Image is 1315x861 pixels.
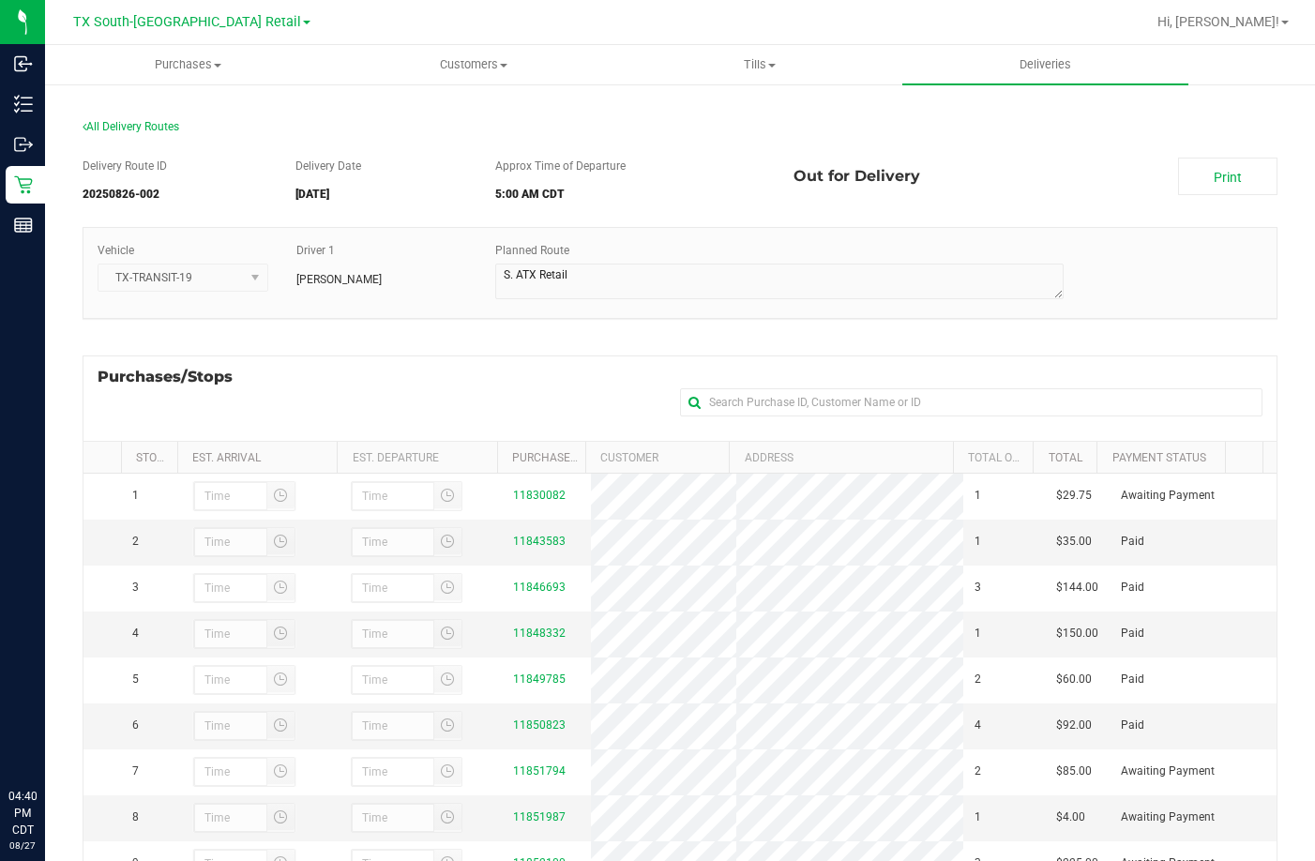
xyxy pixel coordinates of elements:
span: $150.00 [1056,625,1098,642]
span: Awaiting Payment [1121,808,1215,826]
th: Total Order Lines [953,442,1033,474]
th: Address [729,442,953,474]
span: Awaiting Payment [1121,487,1215,505]
a: Stop # [136,451,174,464]
span: $85.00 [1056,763,1092,780]
a: Deliveries [902,45,1188,84]
a: 11846693 [513,581,566,594]
span: TX South-[GEOGRAPHIC_DATA] Retail [73,14,301,30]
inline-svg: Reports [14,216,33,234]
span: Customers [332,56,616,73]
a: 11851987 [513,810,566,823]
input: Search Purchase ID, Customer Name or ID [680,388,1262,416]
span: Awaiting Payment [1121,763,1215,780]
span: 2 [975,671,981,688]
a: 11849785 [513,672,566,686]
span: $144.00 [1056,579,1098,597]
span: 8 [132,808,139,826]
span: $4.00 [1056,808,1085,826]
span: 5 [132,671,139,688]
inline-svg: Outbound [14,135,33,154]
span: 1 [975,487,981,505]
span: Paid [1121,579,1144,597]
h5: 5:00 AM CDT [495,189,766,201]
span: 2 [132,533,139,551]
span: 3 [132,579,139,597]
span: 1 [975,808,981,826]
span: 4 [132,625,139,642]
label: Delivery Route ID [83,158,167,174]
span: Tills [617,56,901,73]
span: 6 [132,717,139,734]
span: Paid [1121,625,1144,642]
span: Out for Delivery [794,158,920,195]
a: 11851794 [513,764,566,778]
strong: 20250826-002 [83,188,159,201]
label: Delivery Date [295,158,361,174]
span: 1 [975,625,981,642]
span: 7 [132,763,139,780]
a: Print Manifest [1178,158,1277,195]
span: Purchases [46,56,330,73]
a: Est. Arrival [192,451,261,464]
span: Deliveries [994,56,1096,73]
th: Customer [585,442,730,474]
span: 4 [975,717,981,734]
h5: [DATE] [295,189,466,201]
span: Hi, [PERSON_NAME]! [1157,14,1279,29]
th: Est. Departure [337,442,497,474]
a: Total [1049,451,1082,464]
label: Driver 1 [296,242,335,259]
span: $60.00 [1056,671,1092,688]
span: Paid [1121,671,1144,688]
span: 3 [975,579,981,597]
label: Vehicle [98,242,134,259]
inline-svg: Inventory [14,95,33,113]
a: 11843583 [513,535,566,548]
span: 2 [975,763,981,780]
a: Purchases [45,45,331,84]
span: Paid [1121,717,1144,734]
a: Customers [331,45,617,84]
span: Paid [1121,533,1144,551]
span: Purchases/Stops [98,366,251,388]
a: Tills [616,45,902,84]
span: 1 [975,533,981,551]
span: $35.00 [1056,533,1092,551]
span: $92.00 [1056,717,1092,734]
a: 11848332 [513,627,566,640]
p: 08/27 [8,838,37,853]
a: Purchase ID [512,451,583,464]
iframe: Resource center unread badge [55,708,78,731]
span: $29.75 [1056,487,1092,505]
label: Planned Route [495,242,569,259]
inline-svg: Inbound [14,54,33,73]
a: 11850823 [513,718,566,732]
p: 04:40 PM CDT [8,788,37,838]
label: Approx Time of Departure [495,158,626,174]
a: 11830082 [513,489,566,502]
span: 1 [132,487,139,505]
iframe: Resource center [19,711,75,767]
span: All Delivery Routes [83,120,179,133]
a: Payment Status [1112,451,1206,464]
span: [PERSON_NAME] [296,271,382,288]
inline-svg: Retail [14,175,33,194]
